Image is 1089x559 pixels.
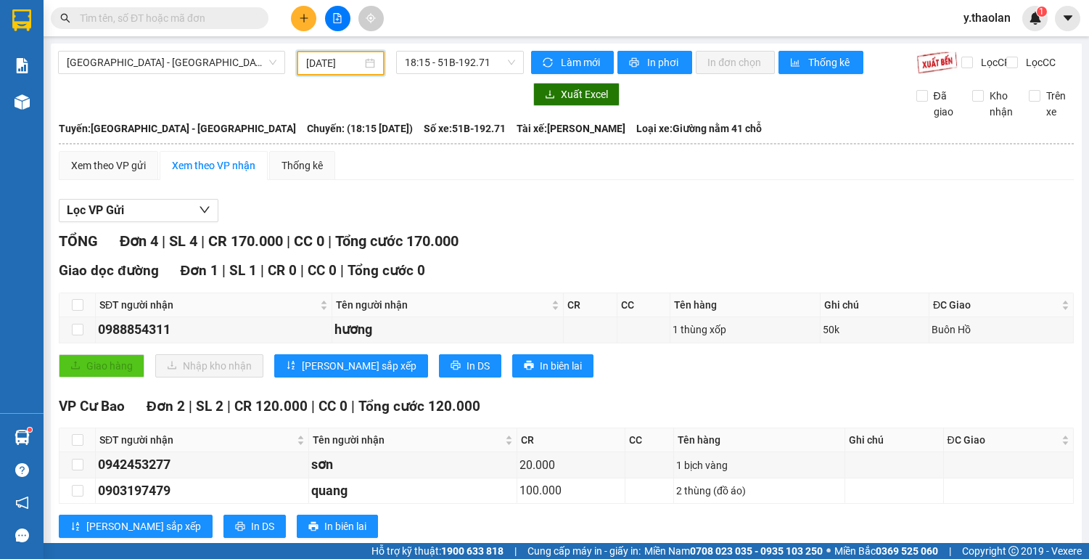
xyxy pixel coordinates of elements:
[823,322,926,338] div: 50k
[28,428,32,432] sup: 1
[808,54,852,70] span: Thống kê
[325,6,350,31] button: file-add
[1055,6,1080,31] button: caret-down
[59,398,125,415] span: VP Cư Bao
[340,262,344,279] span: |
[821,293,929,317] th: Ghi chú
[60,13,70,23] span: search
[172,158,255,174] div: Xem theo VP nhận
[15,463,29,477] span: question-circle
[512,354,593,378] button: printerIn biên lai
[517,121,625,136] span: Tài xế: [PERSON_NAME]
[196,398,223,415] span: SL 2
[287,232,290,250] span: |
[67,52,276,73] span: Sài Gòn - Đắk Lắk
[424,121,506,136] span: Số xe: 51B-192.71
[540,358,582,374] span: In biên lai
[147,398,185,415] span: Đơn 2
[1039,7,1044,17] span: 1
[674,428,845,452] th: Tên hàng
[59,354,144,378] button: uploadGiao hàng
[952,9,1022,27] span: y.thaolan
[928,88,962,120] span: Đã giao
[96,317,332,343] td: 0988854311
[696,51,775,74] button: In đơn chọn
[268,262,297,279] span: CR 0
[311,454,514,475] div: sơn
[335,232,459,250] span: Tổng cước 170.000
[948,432,1059,448] span: ĐC Giao
[644,543,823,559] span: Miền Nam
[99,432,294,448] span: SĐT người nhận
[274,354,428,378] button: sort-ascending[PERSON_NAME] sắp xếp
[617,293,671,317] th: CC
[15,496,29,510] span: notification
[533,83,620,106] button: downloadXuất Excel
[545,89,555,101] span: download
[358,6,384,31] button: aim
[332,13,342,23] span: file-add
[933,297,1059,313] span: ĐC Giao
[80,10,251,26] input: Tìm tên, số ĐT hoặc mã đơn
[299,13,309,23] span: plus
[319,398,348,415] span: CC 0
[311,398,315,415] span: |
[297,515,378,538] button: printerIn biên lai
[527,543,641,559] span: Cung cấp máy in - giấy in:
[234,398,308,415] span: CR 120.000
[366,13,376,23] span: aim
[99,297,317,313] span: SĐT người nhận
[519,456,622,474] div: 20.000
[371,543,504,559] span: Hỗ trợ kỹ thuật:
[561,86,608,102] span: Xuất Excel
[348,262,425,279] span: Tổng cước 0
[778,51,863,74] button: bar-chartThống kê
[302,358,416,374] span: [PERSON_NAME] sắp xếp
[311,481,514,501] div: quang
[223,515,286,538] button: printerIn DS
[670,293,820,317] th: Tên hàng
[561,54,602,70] span: Làm mới
[222,262,226,279] span: |
[235,521,245,533] span: printer
[1040,88,1074,120] span: Trên xe
[313,432,502,448] span: Tên người nhận
[676,457,842,473] div: 1 bịch vàng
[307,121,413,136] span: Chuyến: (18:15 [DATE])
[690,545,823,557] strong: 0708 023 035 - 0935 103 250
[96,452,309,478] td: 0942453277
[227,398,231,415] span: |
[826,548,831,554] span: ⚪️
[1008,546,1019,556] span: copyright
[916,51,958,74] img: 9k=
[229,262,257,279] span: SL 1
[1020,54,1058,70] span: Lọc CC
[96,478,309,504] td: 0903197479
[1029,12,1042,25] img: icon-new-feature
[59,199,218,222] button: Lọc VP Gửi
[467,358,490,374] span: In DS
[291,6,316,31] button: plus
[199,204,210,216] span: down
[59,232,98,250] span: TỔNG
[984,88,1019,120] span: Kho nhận
[876,545,938,557] strong: 0369 525 060
[949,543,951,559] span: |
[336,297,548,313] span: Tên người nhận
[86,518,201,534] span: [PERSON_NAME] sắp xếp
[790,57,802,69] span: bar-chart
[15,58,30,73] img: solution-icon
[676,483,842,499] div: 2 thùng (đồ áo)
[309,478,517,504] td: quang
[98,454,306,475] div: 0942453277
[531,51,614,74] button: syncLàm mới
[308,521,319,533] span: printer
[834,543,938,559] span: Miền Bắc
[59,262,159,279] span: Giao dọc đường
[636,121,762,136] span: Loại xe: Giường nằm 41 chỗ
[260,262,264,279] span: |
[300,262,304,279] span: |
[71,158,146,174] div: Xem theo VP gửi
[15,430,30,445] img: warehouse-icon
[524,360,534,372] span: printer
